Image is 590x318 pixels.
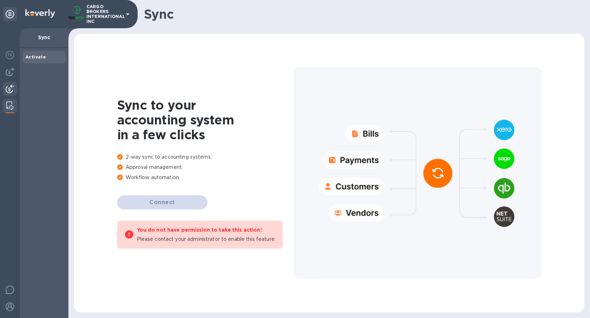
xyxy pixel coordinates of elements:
p: CARGO BROKERS INTERNATIONAL INC [86,4,122,24]
b: You do not have permission to take this action! [137,227,262,233]
p: Please contact your administrator to enable this feature. [137,236,276,243]
p: Sync [25,34,63,41]
h1: Sync to your accounting system in a few clicks [117,98,294,142]
img: Logo [25,9,55,18]
b: Activate [25,54,46,60]
p: 2-way sync to accounting systems. [117,153,294,161]
img: Foreign exchange [6,51,14,59]
div: Unpin categories [3,7,17,21]
h1: Sync [144,7,579,22]
p: Workflow automation. [117,174,294,181]
p: Approval management. [117,164,294,171]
